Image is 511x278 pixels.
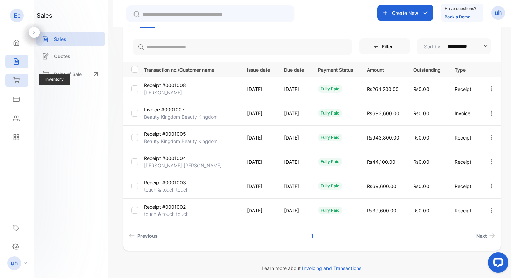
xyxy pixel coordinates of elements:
[455,110,474,117] p: Invoice
[302,265,363,271] span: Invoicing and Transactions.
[36,67,105,81] a: Point of Sale
[144,179,186,186] p: Receipt #0001003
[284,110,304,117] p: [DATE]
[417,38,491,54] button: Sort by
[144,186,189,193] p: touch & touch touch
[424,43,440,50] p: Sort by
[318,134,342,141] div: fully paid
[137,232,158,239] span: Previous
[144,155,186,162] p: Receipt #0001004
[144,89,182,96] p: [PERSON_NAME]
[54,71,82,78] p: Point of Sale
[54,53,70,60] p: Quotes
[367,159,395,165] span: ₨44,100.00
[247,207,270,214] p: [DATE]
[318,158,342,166] div: fully paid
[367,86,399,92] span: ₨264,200.00
[413,110,429,116] span: ₨0.00
[284,85,304,93] p: [DATE]
[377,5,433,21] button: Create New
[392,9,418,17] p: Create New
[284,207,304,214] p: [DATE]
[413,65,441,73] p: Outstanding
[413,86,429,92] span: ₨0.00
[318,109,342,117] div: fully paid
[36,11,52,20] h1: sales
[495,8,502,17] p: uh
[367,65,399,73] p: Amount
[36,49,105,63] a: Quotes
[483,250,511,278] iframe: LiveChat chat widget
[367,135,399,141] span: ₨943,800.00
[144,210,189,218] p: touch & touch touch
[318,207,342,214] div: fully paid
[144,162,222,169] p: [PERSON_NAME] [PERSON_NAME]
[144,106,185,113] p: Invoice #0001007
[445,14,470,19] a: Book a Demo
[247,134,270,141] p: [DATE]
[284,134,304,141] p: [DATE]
[473,230,498,242] a: Next page
[303,230,321,242] a: Page 1 is your current page
[247,183,270,190] p: [DATE]
[284,158,304,166] p: [DATE]
[11,259,18,268] p: uh
[367,208,396,213] span: ₨39,600.00
[455,85,474,93] p: Receipt
[144,82,186,89] p: Receipt #0001008
[144,113,218,120] p: Beauty Kingdom Beauty Kingdom
[54,35,66,43] p: Sales
[36,32,105,46] a: Sales
[247,65,270,73] p: Issue date
[39,74,70,85] span: Inventory
[413,208,429,213] span: ₨0.00
[455,65,474,73] p: Type
[284,65,304,73] p: Due date
[445,5,476,12] p: Have questions?
[247,85,270,93] p: [DATE]
[126,230,161,242] a: Previous page
[123,264,501,272] p: Learn more about
[14,11,21,20] p: Ec
[455,183,474,190] p: Receipt
[318,182,342,190] div: fully paid
[413,183,429,189] span: ₨0.00
[413,159,429,165] span: ₨0.00
[455,207,474,214] p: Receipt
[367,110,399,116] span: ₨693,600.00
[144,137,218,145] p: Beauty Kingdom Beauty Kingdom
[144,65,239,73] p: Transaction no./Customer name
[476,232,487,239] span: Next
[247,158,270,166] p: [DATE]
[123,230,501,242] ul: Pagination
[318,65,353,73] p: Payment Status
[284,183,304,190] p: [DATE]
[144,203,186,210] p: Receipt #0001002
[247,110,270,117] p: [DATE]
[455,158,474,166] p: Receipt
[491,5,505,21] button: uh
[144,130,186,137] p: Receipt #0001005
[318,85,342,93] div: fully paid
[455,134,474,141] p: Receipt
[367,183,396,189] span: ₨69,600.00
[413,135,429,141] span: ₨0.00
